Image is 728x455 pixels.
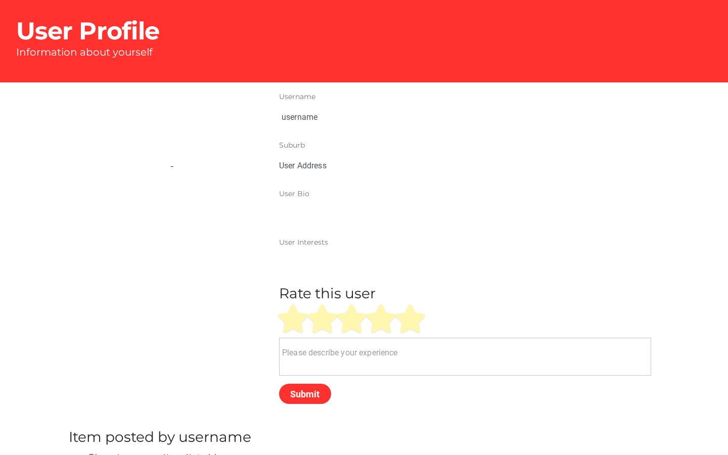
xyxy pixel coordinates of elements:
[279,189,309,198] span: User Bio
[338,304,366,333] div: fas fa-star 3
[367,304,395,333] div: fas fa-star 4
[279,238,328,247] span: User Interests
[69,428,251,445] div: Item posted by username
[279,92,315,101] span: Username
[279,304,307,333] div: fas fa-star 1
[279,285,651,302] div: Rate this user
[396,304,425,333] div: fas fa-star 5
[279,384,331,404] button: Submit
[290,389,320,399] span: Submit
[308,304,337,333] div: fas fa-star 2
[16,46,712,58] p: Information about yourself
[279,141,305,150] span: Suburb
[16,16,712,46] h1: User Profile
